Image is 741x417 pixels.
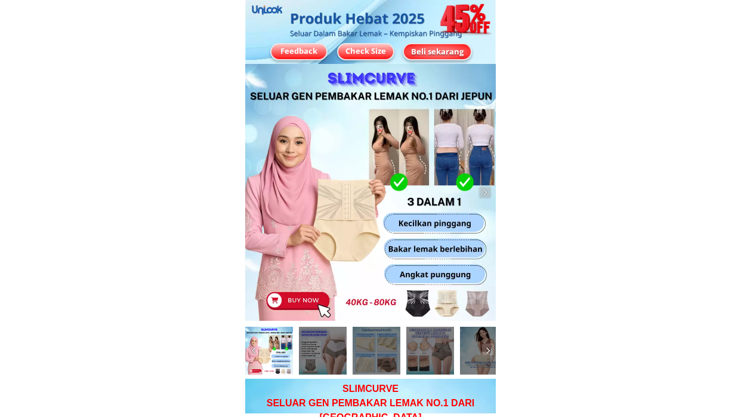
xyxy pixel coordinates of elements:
img: navigation [479,186,491,198]
img: navigation [482,345,494,357]
img: navigation [248,345,260,357]
div: Check Size [338,45,393,57]
div: Feedback [271,45,326,57]
div: Beli sekarang [402,45,473,58]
